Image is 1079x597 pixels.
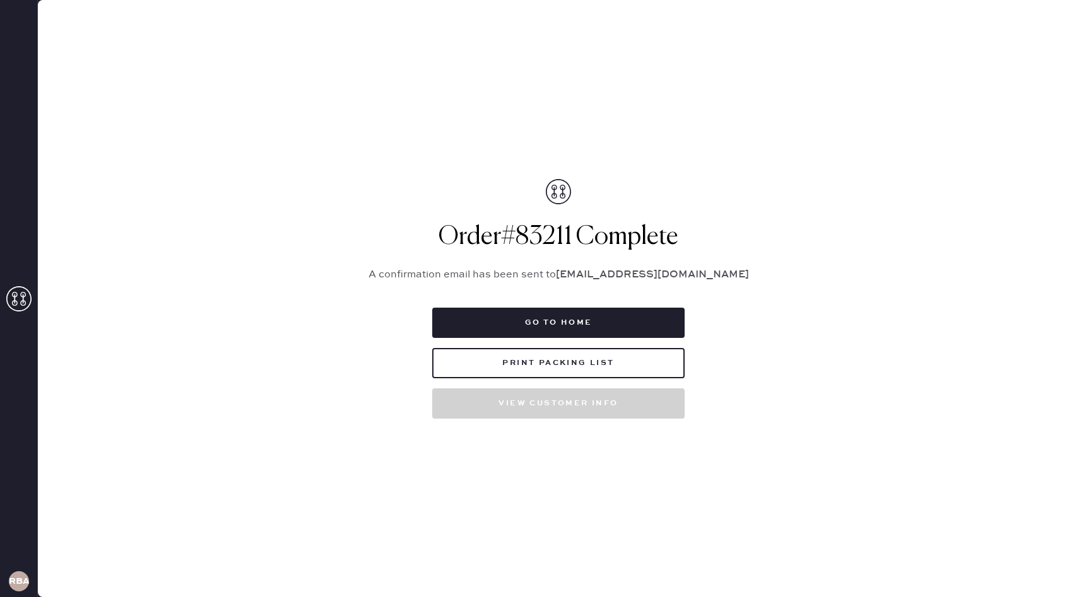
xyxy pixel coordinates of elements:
h3: RBA [9,577,29,586]
button: Go to home [432,308,685,338]
p: A confirmation email has been sent to [353,267,764,282]
button: View customer info [432,388,685,419]
h1: Order # 83211 Complete [353,222,764,252]
button: Print Packing List [432,348,685,378]
iframe: Front Chat [1019,540,1073,594]
strong: [EMAIL_ADDRESS][DOMAIN_NAME] [556,269,749,281]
